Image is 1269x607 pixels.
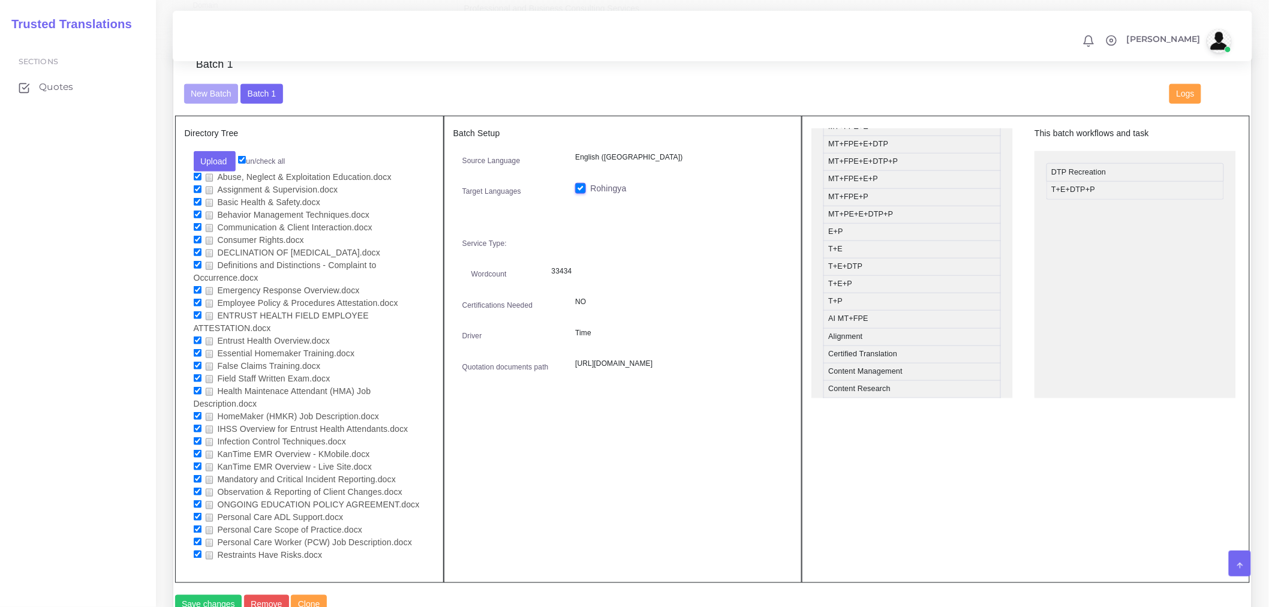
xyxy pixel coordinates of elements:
[9,74,147,100] a: Quotes
[238,156,246,164] input: un/check all
[202,499,424,510] a: ONGOING EDUCATION POLICY AGREEMENT.docx
[202,549,327,561] a: Restraints Have Risks.docx
[240,88,282,98] a: Batch 1
[1035,128,1236,139] h5: This batch workflows and task
[1169,84,1201,104] button: Logs
[462,330,482,341] label: Driver
[202,474,400,485] a: Mandatory and Critical Incident Reporting.docx
[202,486,407,498] a: Observation & Reporting of Client Changes.docx
[823,170,1001,188] li: MT+FPE+E+P
[3,17,132,31] h2: Trusted Translations
[575,357,783,370] p: [URL][DOMAIN_NAME]
[202,512,348,523] a: Personal Care ADL Support.docx
[823,380,1001,398] li: Content Research
[823,363,1001,381] li: Content Management
[575,327,783,339] p: Time
[1047,163,1224,182] li: DTP Recreation
[823,310,1001,328] li: AI MT+FPE
[462,362,549,372] label: Quotation documents path
[1127,35,1201,43] span: [PERSON_NAME]
[823,136,1001,154] li: MT+FPE+E+DTP
[184,84,239,104] button: New Batch
[823,223,1001,241] li: E+P
[462,186,521,197] label: Target Languages
[1207,29,1231,53] img: avatar
[202,524,367,536] a: Personal Care Scope of Practice.docx
[194,151,236,172] button: Upload
[39,80,73,94] span: Quotes
[462,155,521,166] label: Source Language
[202,197,324,208] a: Basic Health & Safety.docx
[202,285,364,296] a: Emergency Response Overview.docx
[194,260,377,284] a: Definitions and Distinctions - Complaint to Occurrence.docx
[823,241,1001,259] li: T+E
[453,128,793,139] h5: Batch Setup
[202,348,359,359] a: Essential Homemaker Training.docx
[196,58,233,71] h4: Batch 1
[202,184,342,196] a: Assignment & Supervision.docx
[238,156,285,167] label: un/check all
[1177,89,1195,98] span: Logs
[471,269,507,280] label: Wordcount
[202,360,325,372] a: False Claims Training.docx
[575,151,783,164] p: English ([GEOGRAPHIC_DATA])
[823,398,1001,416] li: Creative Writing
[194,386,371,410] a: Health Maintenace Attendant (HMA) Job Description.docx
[462,238,507,249] label: Service Type:
[823,206,1001,224] li: MT+PE+E+DTP+P
[184,88,239,98] a: New Batch
[202,461,377,473] a: KanTime EMR Overview - Live Site.docx
[823,188,1001,206] li: MT+FPE+P
[202,172,396,183] a: Abuse, Neglect & Exploitation Education.docx
[462,300,533,311] label: Certifications Needed
[575,296,783,308] p: NO
[202,537,417,548] a: Personal Care Worker (PCW) Job Description.docx
[202,235,308,246] a: Consumer Rights.docx
[1121,29,1235,53] a: [PERSON_NAME]avatar
[240,84,282,104] button: Batch 1
[202,222,377,233] a: Communication & Client Interaction.docx
[590,182,626,195] label: Rohingya
[823,153,1001,171] li: MT+FPE+E+DTP+P
[202,209,374,221] a: Behavior Management Techniques.docx
[823,328,1001,346] li: Alignment
[202,373,335,384] a: Field Staff Written Exam.docx
[552,265,775,278] p: 33434
[202,335,335,347] a: Entrust Health Overview.docx
[202,436,351,447] a: Infection Control Techniques.docx
[202,298,402,309] a: Employee Policy & Procedures Attestation.docx
[202,247,385,259] a: DECLINATION OF [MEDICAL_DATA].docx
[202,449,374,460] a: KanTime EMR Overview - KMobile.docx
[19,57,58,66] span: Sections
[823,258,1001,276] li: T+E+DTP
[1047,181,1224,199] li: T+E+DTP+P
[202,423,413,435] a: IHSS Overview for Entrust Health Attendants.docx
[194,310,369,334] a: ENTRUST HEALTH FIELD EMPLOYEE ATTESTATION.docx
[823,293,1001,311] li: T+P
[3,14,132,34] a: Trusted Translations
[185,128,434,139] h5: Directory Tree
[823,345,1001,363] li: Certified Translation
[202,411,384,422] a: HomeMaker (HMKR) Job Description.docx
[823,275,1001,293] li: T+E+P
